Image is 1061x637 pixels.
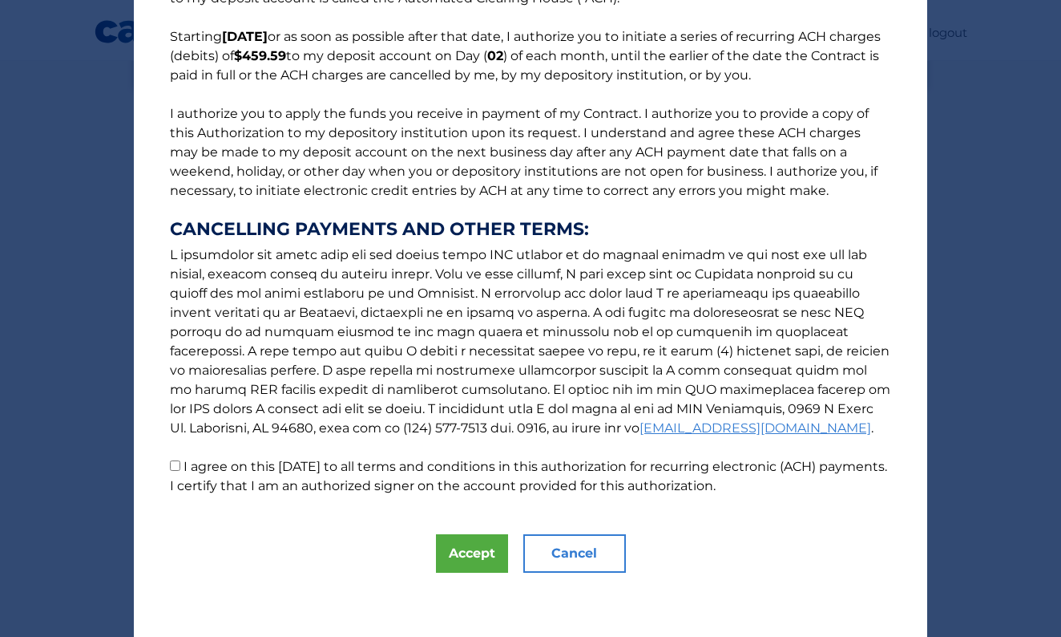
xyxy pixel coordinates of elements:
a: [EMAIL_ADDRESS][DOMAIN_NAME] [639,420,871,436]
b: 02 [487,48,503,63]
button: Cancel [523,534,626,573]
button: Accept [436,534,508,573]
label: I agree on this [DATE] to all terms and conditions in this authorization for recurring electronic... [170,459,887,493]
b: $459.59 [234,48,286,63]
strong: CANCELLING PAYMENTS AND OTHER TERMS: [170,220,891,239]
b: [DATE] [222,29,268,44]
